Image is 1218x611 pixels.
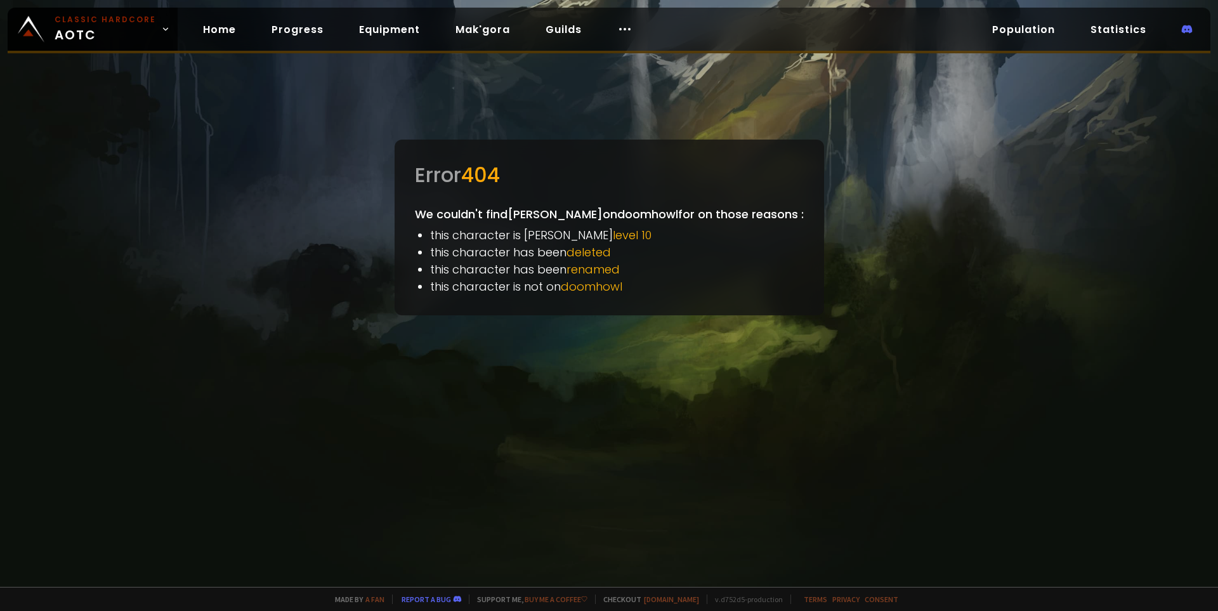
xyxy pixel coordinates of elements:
span: v. d752d5 - production [707,595,783,604]
span: Checkout [595,595,699,604]
a: Terms [804,595,827,604]
li: this character has been [430,244,804,261]
a: Equipment [349,16,430,43]
span: 404 [461,161,500,189]
li: this character is not on [430,278,804,295]
a: Statistics [1080,16,1156,43]
div: Error [415,160,804,190]
li: this character has been [430,261,804,278]
li: this character is [PERSON_NAME] [430,227,804,244]
a: Report a bug [402,595,451,604]
a: Home [193,16,246,43]
a: Guilds [535,16,592,43]
a: a fan [365,595,384,604]
span: Support me, [469,595,587,604]
small: Classic Hardcore [55,14,156,25]
a: Classic HardcoreAOTC [8,8,178,51]
a: [DOMAIN_NAME] [644,595,699,604]
a: Privacy [832,595,860,604]
span: AOTC [55,14,156,44]
span: level 10 [613,227,652,243]
span: renamed [566,261,620,277]
span: Made by [327,595,384,604]
a: Consent [865,595,898,604]
a: Buy me a coffee [525,595,587,604]
span: deleted [566,244,611,260]
div: We couldn't find [PERSON_NAME] on doomhowl for on those reasons : [395,140,824,315]
a: Population [982,16,1065,43]
a: Mak'gora [445,16,520,43]
a: Progress [261,16,334,43]
span: doomhowl [561,279,622,294]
